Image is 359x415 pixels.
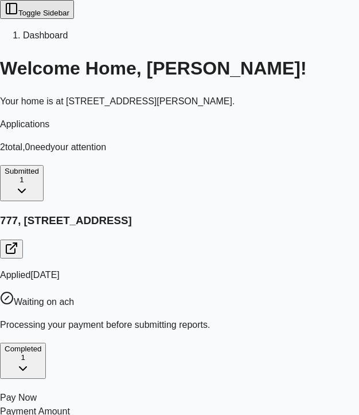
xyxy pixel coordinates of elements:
div: 1 [5,353,41,362]
div: 1 [5,175,39,184]
span: Submitted [5,167,39,175]
span: Dashboard [23,30,68,40]
span: Toggle Sidebar [18,9,69,17]
span: Completed [5,344,41,353]
span: Waiting on ach [14,297,74,307]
